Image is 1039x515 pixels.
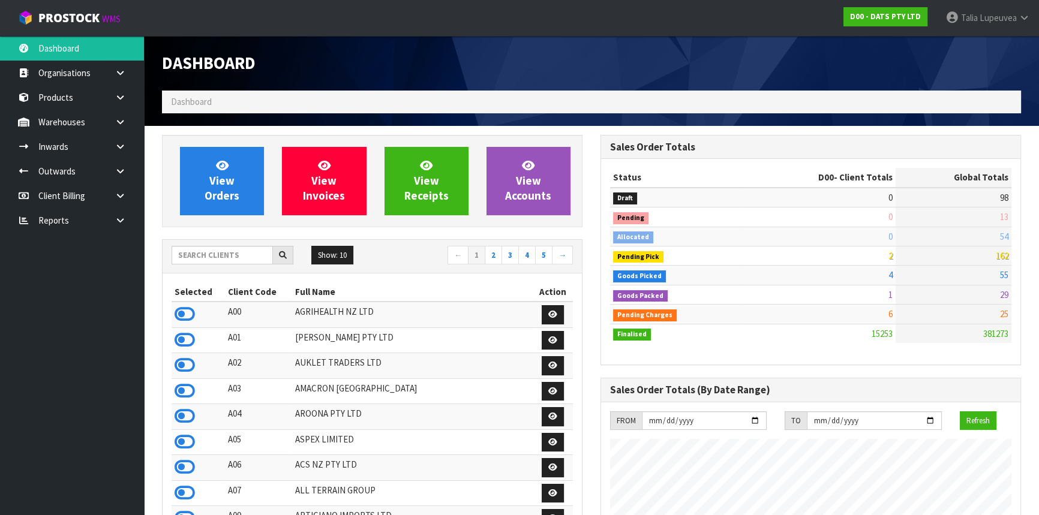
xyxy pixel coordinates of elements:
div: FROM [610,411,642,430]
span: 6 [888,308,893,320]
span: Talia [961,12,978,23]
td: A06 [225,455,292,481]
td: A00 [225,302,292,327]
img: cube-alt.png [18,10,33,25]
input: Search clients [172,246,273,264]
span: 54 [1000,231,1008,242]
a: ViewInvoices [282,147,366,215]
th: - Client Totals [742,168,896,187]
td: A04 [225,404,292,430]
span: 162 [996,250,1008,261]
h3: Sales Order Totals [610,141,1011,153]
td: A01 [225,327,292,353]
span: 1 [888,289,893,300]
span: 0 [888,231,893,242]
span: Lupeuvea [980,12,1017,23]
td: ACS NZ PTY LTD [292,455,533,481]
td: A05 [225,429,292,455]
button: Refresh [960,411,996,430]
th: Selected [172,282,225,302]
span: 381273 [983,328,1008,339]
td: A07 [225,480,292,506]
span: ProStock [38,10,100,26]
a: 5 [535,246,552,265]
span: View Accounts [505,158,551,203]
a: 3 [502,246,519,265]
a: → [552,246,573,265]
span: Allocated [613,231,653,243]
span: 25 [1000,308,1008,320]
span: 15253 [872,328,893,339]
a: 1 [468,246,485,265]
h3: Sales Order Totals (By Date Range) [610,384,1011,396]
span: Draft [613,192,637,204]
td: AUKLET TRADERS LTD [292,353,533,379]
td: ALL TERRAIN GROUP [292,480,533,506]
span: 55 [1000,269,1008,281]
span: D00 [818,171,834,183]
span: Pending Pick [613,251,663,263]
span: Pending Charges [613,309,677,321]
th: Action [533,282,573,302]
a: ViewReceipts [385,147,469,215]
span: 0 [888,211,893,222]
a: ViewOrders [180,147,264,215]
td: A03 [225,378,292,404]
strong: D00 - DATS PTY LTD [850,11,921,22]
span: 98 [1000,192,1008,203]
span: 29 [1000,289,1008,300]
span: 0 [888,192,893,203]
span: View Receipts [404,158,449,203]
td: ASPEX LIMITED [292,429,533,455]
span: Pending [613,212,648,224]
td: AMACRON [GEOGRAPHIC_DATA] [292,378,533,404]
a: 4 [518,246,536,265]
th: Global Totals [896,168,1011,187]
span: 4 [888,269,893,281]
span: 2 [888,250,893,261]
a: ← [448,246,469,265]
div: TO [785,411,807,430]
a: ViewAccounts [487,147,570,215]
td: AGRIHEALTH NZ LTD [292,302,533,327]
nav: Page navigation [382,246,573,267]
td: A02 [225,353,292,379]
a: 2 [485,246,502,265]
span: Goods Picked [613,270,666,282]
span: Goods Packed [613,290,668,302]
span: Finalised [613,329,651,341]
th: Full Name [292,282,533,302]
span: View Invoices [303,158,345,203]
td: AROONA PTY LTD [292,404,533,430]
small: WMS [102,13,121,25]
th: Client Code [225,282,292,302]
button: Show: 10 [311,246,353,265]
th: Status [610,168,742,187]
span: Dashboard [162,52,256,74]
span: View Orders [205,158,239,203]
span: 13 [1000,211,1008,222]
a: D00 - DATS PTY LTD [843,7,927,26]
span: Dashboard [171,96,212,107]
td: [PERSON_NAME] PTY LTD [292,327,533,353]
